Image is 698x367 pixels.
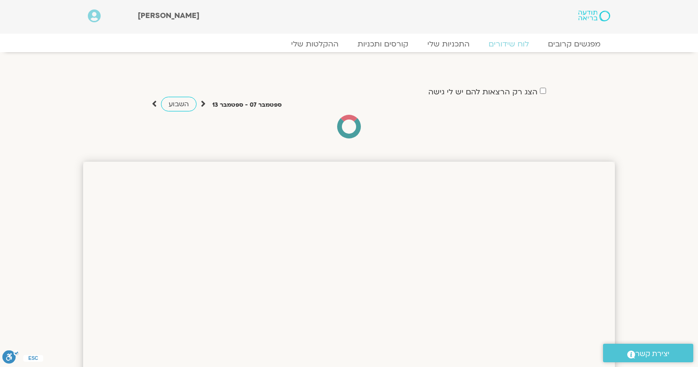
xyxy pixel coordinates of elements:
[603,344,693,362] a: יצירת קשר
[538,39,610,49] a: מפגשים קרובים
[635,348,670,360] span: יצירת קשר
[88,39,610,49] nav: Menu
[169,100,189,109] span: השבוע
[418,39,479,49] a: התכניות שלי
[161,97,197,111] a: השבוע
[479,39,538,49] a: לוח שידורים
[348,39,418,49] a: קורסים ותכניות
[428,88,538,96] label: הצג רק הרצאות להם יש לי גישה
[212,100,282,110] p: ספטמבר 07 - ספטמבר 13
[138,10,199,21] span: [PERSON_NAME]
[282,39,348,49] a: ההקלטות שלי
